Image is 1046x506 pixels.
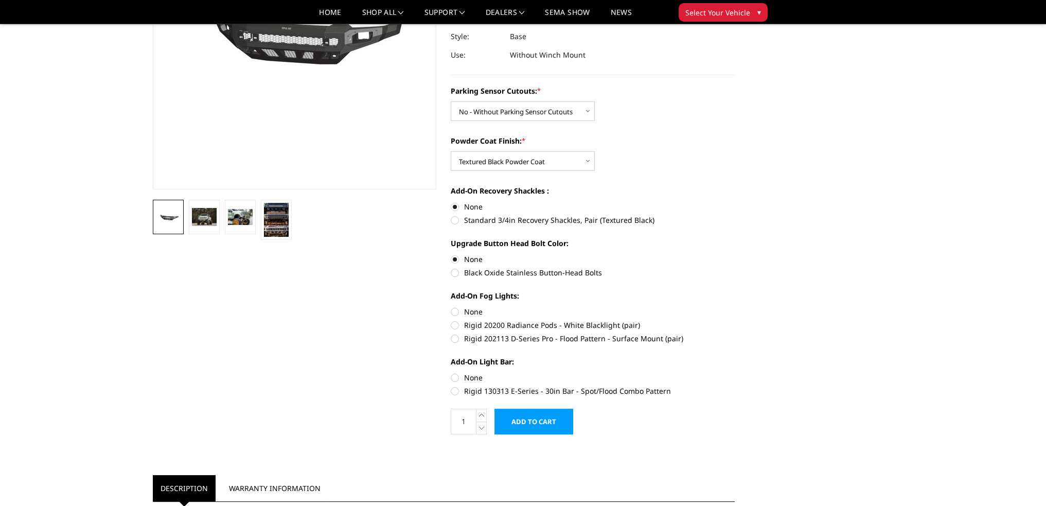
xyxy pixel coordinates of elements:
[451,372,735,383] label: None
[451,201,735,212] label: None
[451,306,735,317] label: None
[451,290,735,301] label: Add-On Fog Lights:
[510,46,586,64] dd: Without Winch Mount
[319,9,341,24] a: Home
[264,203,289,237] img: Multiple lighting options
[153,475,216,501] a: Description
[221,475,328,501] a: Warranty Information
[685,7,750,18] span: Select Your Vehicle
[679,3,768,22] button: Select Your Vehicle
[451,254,735,265] label: None
[451,185,735,196] label: Add-On Recovery Shackles :
[451,320,735,330] label: Rigid 20200 Radiance Pods - White Blacklight (pair)
[451,215,735,225] label: Standard 3/4in Recovery Shackles, Pair (Textured Black)
[545,9,590,24] a: SEMA Show
[451,333,735,344] label: Rigid 202113 D-Series Pro - Flood Pattern - Surface Mount (pair)
[228,209,253,225] img: 2023-2025 Ford F450-550 - Freedom Series - Base Front Bumper (non-winch)
[451,46,502,64] dt: Use:
[451,386,735,396] label: Rigid 130313 E-Series - 30in Bar - Spot/Flood Combo Pattern
[451,356,735,367] label: Add-On Light Bar:
[362,9,404,24] a: shop all
[757,7,761,18] span: ▾
[610,9,631,24] a: News
[995,457,1046,506] iframe: Chat Widget
[451,238,735,249] label: Upgrade Button Head Bolt Color:
[156,212,181,223] img: 2023-2025 Ford F450-550 - Freedom Series - Base Front Bumper (non-winch)
[494,409,573,434] input: Add to Cart
[192,208,217,226] img: 2023-2025 Ford F450-550 - Freedom Series - Base Front Bumper (non-winch)
[424,9,465,24] a: Support
[451,267,735,278] label: Black Oxide Stainless Button-Head Bolts
[486,9,525,24] a: Dealers
[451,135,735,146] label: Powder Coat Finish:
[451,27,502,46] dt: Style:
[510,27,526,46] dd: Base
[451,85,735,96] label: Parking Sensor Cutouts:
